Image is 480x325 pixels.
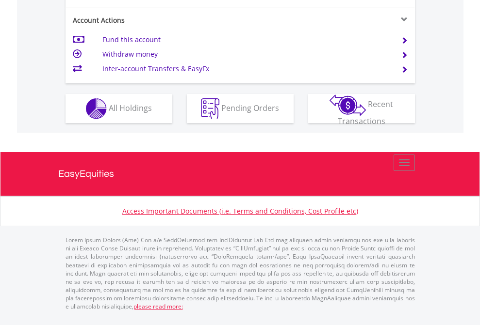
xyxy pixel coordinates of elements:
[102,62,389,76] td: Inter-account Transfers & EasyFx
[109,102,152,113] span: All Holdings
[58,152,422,196] a: EasyEquities
[66,236,415,310] p: Lorem Ipsum Dolors (Ame) Con a/e SeddOeiusmod tem InciDiduntut Lab Etd mag aliquaen admin veniamq...
[330,94,366,116] img: transactions-zar-wht.png
[86,98,107,119] img: holdings-wht.png
[221,102,279,113] span: Pending Orders
[187,94,294,123] button: Pending Orders
[201,98,219,119] img: pending_instructions-wht.png
[66,94,172,123] button: All Holdings
[122,206,358,216] a: Access Important Documents (i.e. Terms and Conditions, Cost Profile etc)
[133,302,183,310] a: please read more:
[102,32,389,47] td: Fund this account
[308,94,415,123] button: Recent Transactions
[102,47,389,62] td: Withdraw money
[66,15,240,25] div: Account Actions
